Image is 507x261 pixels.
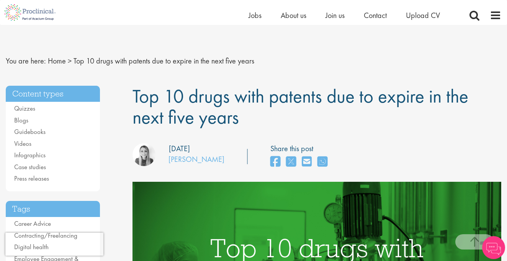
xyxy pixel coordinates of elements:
[14,104,35,113] a: Quizzes
[14,116,28,124] a: Blogs
[325,10,345,20] a: Join us
[482,236,505,259] img: Chatbot
[132,143,155,166] img: Hannah Burke
[302,154,312,170] a: share on email
[14,174,49,183] a: Press releases
[74,56,254,66] span: Top 10 drugs with patents due to expire in the next five years
[249,10,262,20] a: Jobs
[168,154,224,164] a: [PERSON_NAME]
[6,56,46,66] span: You are here:
[281,10,306,20] a: About us
[132,84,468,129] span: Top 10 drugs with patents due to expire in the next five years
[270,143,331,154] label: Share this post
[14,163,46,171] a: Case studies
[68,56,72,66] span: >
[5,233,103,256] iframe: reCAPTCHA
[364,10,387,20] a: Contact
[286,154,296,170] a: share on twitter
[14,219,51,228] a: Career Advice
[14,127,46,136] a: Guidebooks
[317,154,327,170] a: share on whats app
[6,86,100,102] h3: Content types
[169,143,190,154] div: [DATE]
[6,201,100,217] h3: Tags
[48,56,66,66] a: breadcrumb link
[14,139,31,148] a: Videos
[406,10,440,20] a: Upload CV
[14,151,46,159] a: Infographics
[14,231,77,240] a: Contracting/Freelancing
[270,154,280,170] a: share on facebook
